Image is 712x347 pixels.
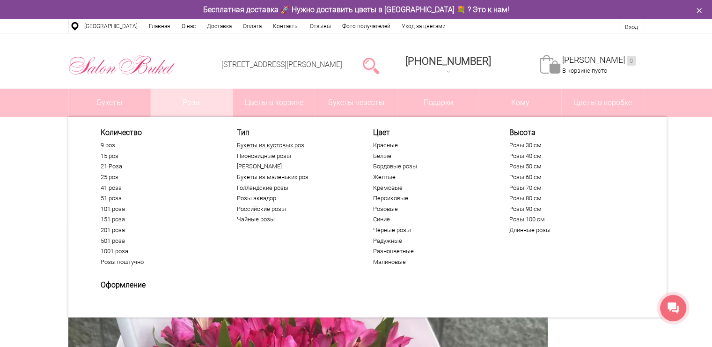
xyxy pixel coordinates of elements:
[237,195,352,202] a: Розы эквадор
[373,205,488,213] a: Розовые
[627,56,636,66] ins: 0
[233,89,315,117] a: Цветы в корзине
[221,60,342,69] a: [STREET_ADDRESS][PERSON_NAME]
[101,195,216,202] a: 51 роза
[509,173,624,181] a: Розы 60 см
[79,19,143,33] a: [GEOGRAPHIC_DATA]
[101,226,216,234] a: 201 роза
[509,226,624,234] a: Длинные розы
[373,195,488,202] a: Персиковые
[237,19,267,33] a: Оплата
[101,237,216,245] a: 501 роза
[373,142,488,149] a: Красные
[373,128,488,137] span: Цвет
[237,128,352,137] span: Тип
[69,89,151,117] a: Букеты
[509,195,624,202] a: Розы 80 см
[237,142,352,149] a: Букеты из кустовых роз
[373,216,488,223] a: Синие
[237,163,352,170] a: [PERSON_NAME]
[396,19,451,33] a: Уход за цветами
[373,173,488,181] a: Желтые
[373,237,488,245] a: Радужные
[237,184,352,192] a: Голландские розы
[397,89,479,117] a: Подарки
[405,55,491,67] span: [PHONE_NUMBER]
[373,152,488,160] a: Белые
[509,152,624,160] a: Розы 40 см
[101,184,216,192] a: 41 роза
[315,89,397,117] a: Букеты невесты
[373,184,488,192] a: Кремовые
[61,5,651,15] div: Бесплатная доставка 🚀 Нужно доставить цветы в [GEOGRAPHIC_DATA] 💐 ? Это к нам!
[101,248,216,255] a: 1001 роза
[237,216,352,223] a: Чайные розы
[562,67,607,74] span: В корзине пусто
[101,152,216,160] a: 15 роз
[479,89,561,117] span: Кому
[267,19,304,33] a: Контакты
[237,173,352,181] a: Букеты из маленьких роз
[373,226,488,234] a: Чёрные розы
[237,152,352,160] a: Пионовидные розы
[151,89,233,117] a: Розы
[68,53,176,77] img: Цветы Нижний Новгород
[101,280,216,289] span: Оформление
[101,163,216,170] a: 21 Роза
[509,216,624,223] a: Розы 100 см
[373,258,488,266] a: Малиновые
[337,19,396,33] a: Фото получателей
[237,205,352,213] a: Российские розы
[562,55,636,66] a: [PERSON_NAME]
[373,248,488,255] a: Разноцветные
[143,19,176,33] a: Главная
[101,142,216,149] a: 9 роз
[176,19,201,33] a: О нас
[562,89,644,117] a: Цветы в коробке
[101,216,216,223] a: 151 роза
[101,128,216,137] span: Количество
[101,258,216,266] a: Розы поштучно
[101,173,216,181] a: 25 роз
[509,205,624,213] a: Розы 90 см
[400,52,497,79] a: [PHONE_NUMBER]
[509,128,624,137] span: Высота
[509,163,624,170] a: Розы 50 см
[509,184,624,192] a: Розы 70 см
[625,23,638,30] a: Вход
[101,205,216,213] a: 101 роза
[304,19,337,33] a: Отзывы
[509,142,624,149] a: Розы 30 см
[201,19,237,33] a: Доставка
[373,163,488,170] a: Бордовые розы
